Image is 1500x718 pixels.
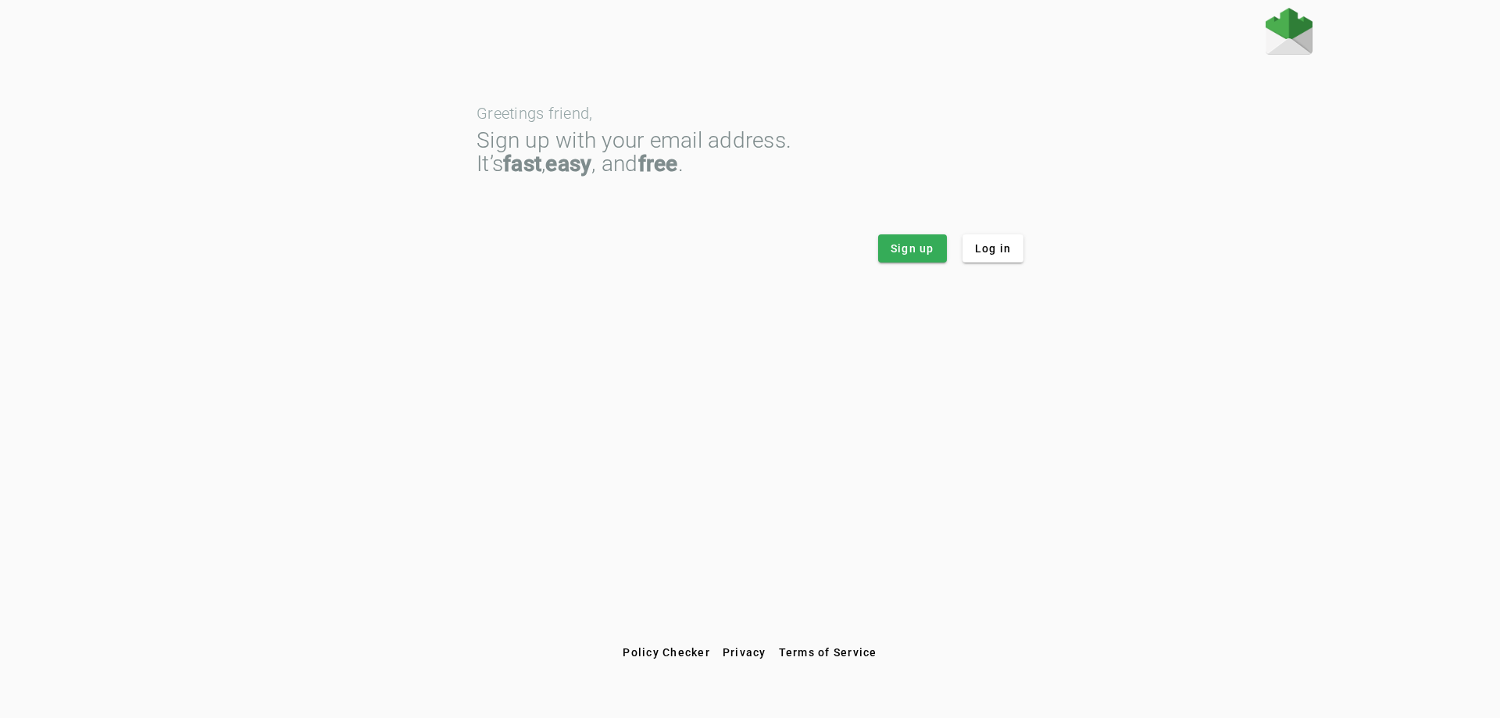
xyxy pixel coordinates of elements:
button: Terms of Service [773,638,884,666]
img: Fraudmarc Logo [1266,8,1312,55]
strong: free [638,151,678,177]
strong: fast [503,151,541,177]
span: Log in [975,241,1012,256]
div: Greetings friend, [477,105,1023,121]
strong: easy [545,151,591,177]
span: Policy Checker [623,646,710,659]
button: Policy Checker [616,638,716,666]
div: Sign up with your email address. It’s , , and . [477,129,1023,176]
button: Log in [962,234,1024,263]
span: Terms of Service [779,646,877,659]
span: Sign up [891,241,934,256]
span: Privacy [723,646,766,659]
button: Privacy [716,638,773,666]
button: Sign up [878,234,947,263]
